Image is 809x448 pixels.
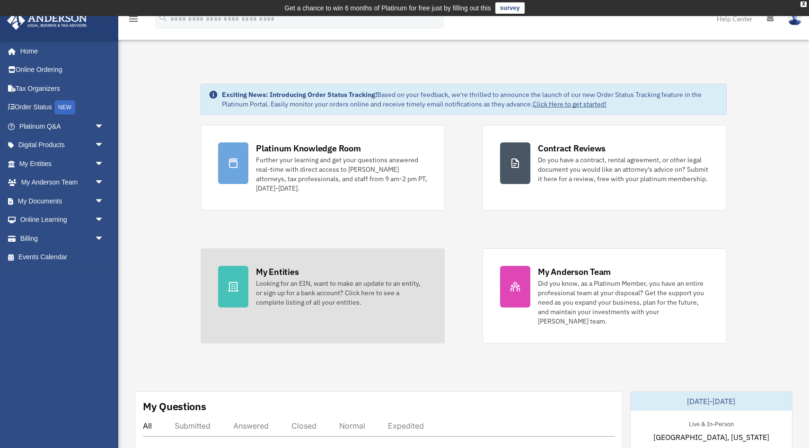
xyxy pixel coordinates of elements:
div: All [143,421,152,430]
a: My Entities Looking for an EIN, want to make an update to an entity, or sign up for a bank accoun... [201,248,445,343]
img: Anderson Advisors Platinum Portal [4,11,90,30]
div: My Questions [143,399,206,413]
a: Order StatusNEW [7,98,118,117]
a: Digital Productsarrow_drop_down [7,136,118,155]
div: Submitted [175,421,211,430]
span: arrow_drop_down [95,192,114,211]
div: My Anderson Team [538,266,611,278]
span: arrow_drop_down [95,136,114,155]
div: NEW [54,100,75,114]
a: My Anderson Team Did you know, as a Platinum Member, you have an entire professional team at your... [483,248,727,343]
div: Based on your feedback, we're thrilled to announce the launch of our new Order Status Tracking fe... [222,90,719,109]
a: Tax Organizers [7,79,118,98]
div: Get a chance to win 6 months of Platinum for free just by filling out this [284,2,491,14]
div: Contract Reviews [538,142,606,154]
span: [GEOGRAPHIC_DATA], [US_STATE] [653,431,769,443]
div: close [800,1,807,7]
a: My Documentsarrow_drop_down [7,192,118,211]
div: Did you know, as a Platinum Member, you have an entire professional team at your disposal? Get th... [538,279,709,326]
div: Platinum Knowledge Room [256,142,361,154]
span: arrow_drop_down [95,154,114,174]
a: Home [7,42,114,61]
i: search [158,13,168,23]
a: menu [128,17,139,25]
img: User Pic [788,12,802,26]
div: Closed [291,421,317,430]
div: [DATE]-[DATE] [631,392,792,411]
div: Do you have a contract, rental agreement, or other legal document you would like an attorney's ad... [538,155,709,184]
a: My Entitiesarrow_drop_down [7,154,118,173]
i: menu [128,13,139,25]
span: arrow_drop_down [95,211,114,230]
a: Click Here to get started! [533,100,607,108]
a: Platinum Q&Aarrow_drop_down [7,117,118,136]
a: Contract Reviews Do you have a contract, rental agreement, or other legal document you would like... [483,125,727,211]
a: Online Learningarrow_drop_down [7,211,118,229]
strong: Exciting News: Introducing Order Status Tracking! [222,90,377,99]
a: Events Calendar [7,248,118,267]
div: Expedited [388,421,424,430]
span: arrow_drop_down [95,173,114,193]
a: Platinum Knowledge Room Further your learning and get your questions answered real-time with dire... [201,125,445,211]
a: My Anderson Teamarrow_drop_down [7,173,118,192]
div: Answered [233,421,269,430]
div: Normal [339,421,365,430]
div: Looking for an EIN, want to make an update to an entity, or sign up for a bank account? Click her... [256,279,427,307]
div: My Entities [256,266,299,278]
a: Billingarrow_drop_down [7,229,118,248]
a: Online Ordering [7,61,118,79]
a: survey [495,2,525,14]
span: arrow_drop_down [95,229,114,248]
div: Further your learning and get your questions answered real-time with direct access to [PERSON_NAM... [256,155,427,193]
div: Live & In-Person [681,418,741,428]
span: arrow_drop_down [95,117,114,136]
